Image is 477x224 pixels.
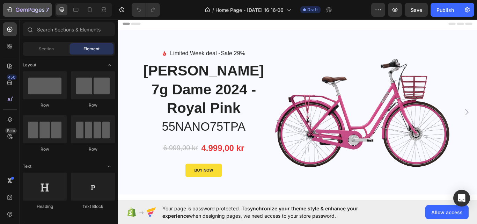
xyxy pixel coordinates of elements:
[96,145,148,159] div: 4.999,00 kr
[46,6,49,14] p: 7
[162,205,386,219] span: Your page is password protected. To when designing pages, we need access to your store password.
[28,118,172,136] p: 55NANO75TPA
[453,190,470,207] div: Open Intercom Messenger
[120,37,148,46] pre: Sale 29%
[162,205,358,219] span: synchronize your theme style & enhance your experience
[7,74,17,80] div: 450
[83,46,100,52] span: Element
[3,3,52,17] button: 7
[425,205,469,219] button: Allow access
[79,170,122,186] button: BUY NOW
[89,174,111,181] div: BUY NOW
[431,3,460,17] button: Publish
[405,3,428,17] button: Save
[23,146,67,152] div: Row
[23,62,36,68] span: Layout
[307,7,318,13] span: Draft
[23,22,115,36] input: Search Sections & Elements
[104,161,115,172] span: Toggle open
[23,102,67,108] div: Row
[215,6,284,14] span: Home Page - [DATE] 16:16:06
[23,163,31,169] span: Text
[71,146,115,152] div: Row
[5,128,17,133] div: Beta
[71,203,115,210] div: Text Block
[132,3,160,17] div: Undo/Redo
[118,18,477,202] iframe: Design area
[212,6,214,14] span: /
[71,102,115,108] div: Row
[27,50,173,117] h1: [PERSON_NAME] 7g Dame 2024 - Royal Pink
[436,6,454,14] div: Publish
[52,146,94,158] div: 6.999,00 kr
[431,209,463,216] span: Allow access
[411,7,422,13] span: Save
[104,59,115,71] span: Toggle open
[402,104,413,116] button: Carousel Next Arrow
[39,46,54,52] span: Section
[23,203,67,210] div: Heading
